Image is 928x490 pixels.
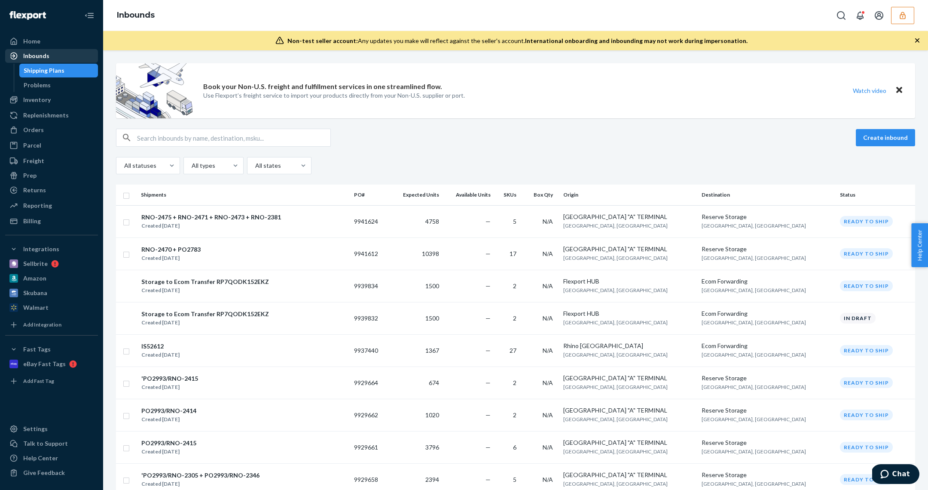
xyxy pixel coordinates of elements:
[702,287,806,293] span: [GEOGRAPHIC_DATA], [GEOGRAPHIC_DATA]
[23,377,54,385] div: Add Fast Tag
[351,237,389,270] td: 9941612
[485,411,491,419] span: —
[702,471,833,479] div: Reserve Storage
[870,7,888,24] button: Open account menu
[543,347,553,354] span: N/A
[5,257,98,271] a: Sellbrite
[141,447,196,456] div: Created [DATE]
[523,185,560,205] th: Box Qty
[485,476,491,483] span: —
[5,342,98,356] button: Fast Tags
[23,171,37,180] div: Prep
[141,310,269,318] div: Storage to Ecom Transfer RP7QODK152EKZ
[543,411,553,419] span: N/A
[563,342,695,350] div: Rhino [GEOGRAPHIC_DATA]
[351,185,389,205] th: PO#
[5,357,98,371] a: eBay Fast Tags
[513,476,516,483] span: 5
[351,367,389,399] td: 9929664
[485,347,491,354] span: —
[23,345,51,354] div: Fast Tags
[23,425,48,433] div: Settings
[513,379,516,386] span: 2
[543,282,553,290] span: N/A
[494,185,523,205] th: SKUs
[840,410,893,420] div: Ready to ship
[702,319,806,326] span: [GEOGRAPHIC_DATA], [GEOGRAPHIC_DATA]
[702,351,806,358] span: [GEOGRAPHIC_DATA], [GEOGRAPHIC_DATA]
[19,78,98,92] a: Problems
[81,7,98,24] button: Close Navigation
[485,250,491,257] span: —
[702,222,806,229] span: [GEOGRAPHIC_DATA], [GEOGRAPHIC_DATA]
[698,185,836,205] th: Destination
[543,250,553,257] span: N/A
[389,185,443,205] th: Expected Units
[840,248,893,259] div: Ready to ship
[141,342,180,351] div: IS52612
[141,407,196,415] div: PO2993/RNO-2414
[23,259,48,268] div: Sellbrite
[563,213,695,221] div: [GEOGRAPHIC_DATA] "A" TERMINAL
[23,201,52,210] div: Reporting
[702,481,806,487] span: [GEOGRAPHIC_DATA], [GEOGRAPHIC_DATA]
[137,129,330,146] input: Search inbounds by name, destination, msku...
[836,185,915,205] th: Status
[5,199,98,213] a: Reporting
[287,37,358,44] span: Non-test seller account:
[702,245,833,253] div: Reserve Storage
[443,185,495,205] th: Available Units
[563,481,668,487] span: [GEOGRAPHIC_DATA], [GEOGRAPHIC_DATA]
[141,415,196,424] div: Created [DATE]
[840,280,893,291] div: Ready to ship
[23,126,44,134] div: Orders
[5,301,98,314] a: Walmart
[110,3,162,28] ol: breadcrumbs
[191,161,192,170] input: All types
[543,476,553,483] span: N/A
[702,255,806,261] span: [GEOGRAPHIC_DATA], [GEOGRAPHIC_DATA]
[23,245,59,253] div: Integrations
[23,439,68,448] div: Talk to Support
[702,342,833,350] div: Ecom Forwarding
[852,7,869,24] button: Open notifications
[24,66,64,75] div: Shipping Plans
[425,411,439,419] span: 1020
[23,111,69,120] div: Replenishments
[422,250,439,257] span: 10398
[141,471,259,480] div: 'PO2993/RNO-2305 + PO2993/RNO-2346
[351,334,389,367] td: 9937440
[5,437,98,450] button: Talk to Support
[5,93,98,107] a: Inventory
[485,444,491,451] span: —
[425,347,439,354] span: 1367
[141,286,269,295] div: Created [DATE]
[23,217,41,225] div: Billing
[425,476,439,483] span: 2394
[141,277,269,286] div: Storage to Ecom Transfer RP7QODK152EKZ
[5,374,98,388] a: Add Fast Tag
[563,309,695,318] div: Flexport HUB
[123,161,124,170] input: All statuses
[485,282,491,290] span: —
[23,454,58,462] div: Help Center
[429,379,439,386] span: 674
[5,242,98,256] button: Integrations
[702,384,806,390] span: [GEOGRAPHIC_DATA], [GEOGRAPHIC_DATA]
[141,383,198,391] div: Created [DATE]
[141,222,281,230] div: Created [DATE]
[911,223,928,267] button: Help Center
[563,351,668,358] span: [GEOGRAPHIC_DATA], [GEOGRAPHIC_DATA]
[485,218,491,225] span: —
[560,185,698,205] th: Origin
[833,7,850,24] button: Open Search Box
[543,218,553,225] span: N/A
[563,319,668,326] span: [GEOGRAPHIC_DATA], [GEOGRAPHIC_DATA]
[23,37,40,46] div: Home
[5,139,98,152] a: Parcel
[141,439,196,447] div: PO2993/RNO-2415
[23,157,44,165] div: Freight
[485,379,491,386] span: —
[563,222,668,229] span: [GEOGRAPHIC_DATA], [GEOGRAPHIC_DATA]
[351,399,389,431] td: 9929662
